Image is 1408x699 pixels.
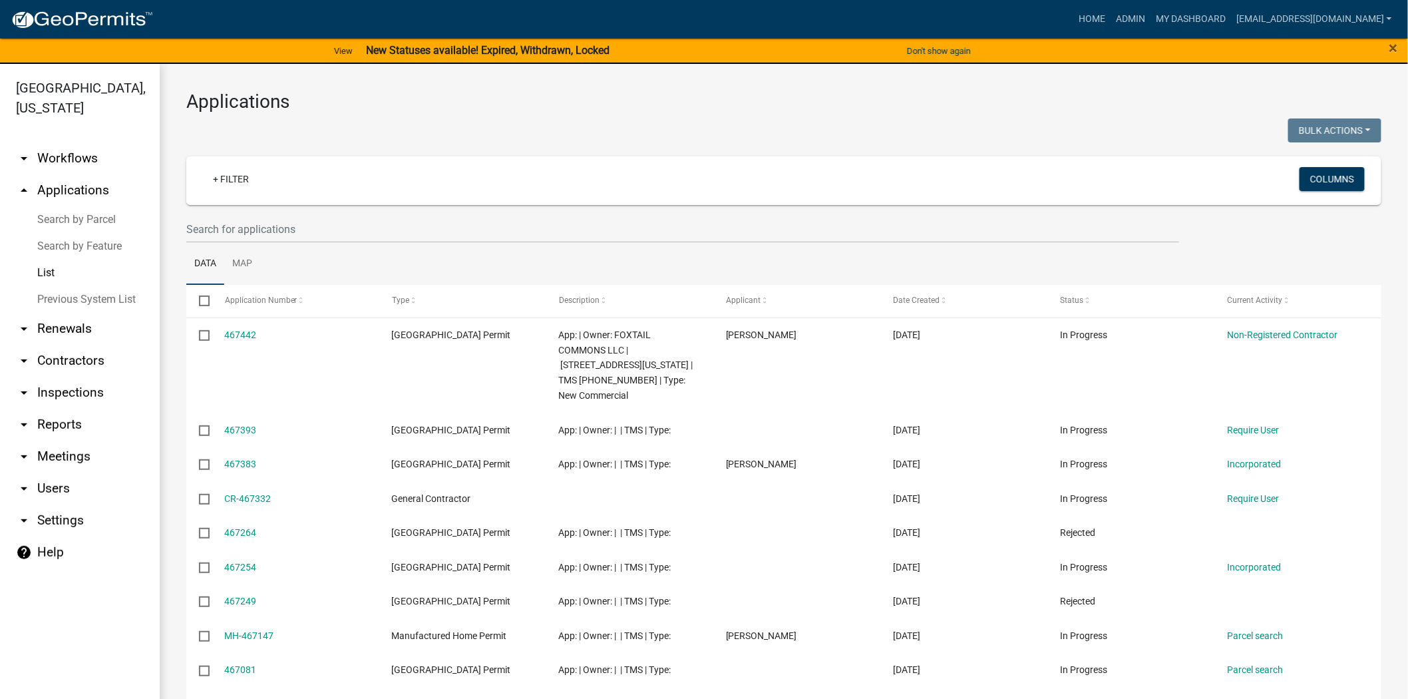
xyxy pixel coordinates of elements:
a: 467393 [225,425,257,435]
span: 08/21/2025 [893,330,920,340]
a: MH-467147 [225,630,274,641]
a: Map [224,243,260,286]
span: Manufactured Home Permit [392,630,507,641]
a: 467383 [225,459,257,469]
i: arrow_drop_up [16,182,32,198]
datatable-header-cell: Date Created [880,285,1047,317]
span: Rejected [1060,527,1095,538]
a: Incorporated [1227,459,1281,469]
span: Date Created [893,296,940,305]
span: General Contractor [392,493,471,504]
a: 467264 [225,527,257,538]
span: App: | Owner: | | TMS | Type: [559,562,671,573]
span: 08/21/2025 [893,425,920,435]
strong: New Statuses available! Expired, Withdrawn, Locked [366,44,610,57]
i: arrow_drop_down [16,449,32,465]
a: View [329,40,358,62]
span: Jasper County Building Permit [392,459,511,469]
span: Jasper County Building Permit [392,527,511,538]
span: ANGELA [726,630,797,641]
i: arrow_drop_down [16,481,32,497]
a: Admin [1111,7,1150,32]
span: Skye Sciannamea [726,459,797,469]
span: App: | Owner: | | TMS | Type: [559,459,671,469]
a: 467081 [225,664,257,675]
a: Require User [1227,425,1279,435]
span: App: | Owner: | | TMS | Type: [559,425,671,435]
a: Parcel search [1227,630,1283,641]
a: Incorporated [1227,562,1281,573]
span: 08/21/2025 [893,493,920,504]
a: CR-467332 [225,493,271,504]
span: App: | Owner: | | TMS | Type: [559,527,671,538]
i: arrow_drop_down [16,150,32,166]
h3: Applications [186,91,1381,113]
span: In Progress [1060,664,1107,675]
span: 08/21/2025 [893,630,920,641]
i: arrow_drop_down [16,353,32,369]
button: Don't show again [902,40,976,62]
a: + Filter [202,167,260,191]
i: arrow_drop_down [16,321,32,337]
span: × [1389,39,1398,57]
span: In Progress [1060,562,1107,573]
datatable-header-cell: Description [546,285,713,317]
span: In Progress [1060,330,1107,340]
span: In Progress [1060,630,1107,641]
span: In Progress [1060,425,1107,435]
span: Current Activity [1227,296,1282,305]
i: help [16,545,32,561]
button: Close [1389,40,1398,56]
span: App: | Owner: | | TMS | Type: [559,630,671,641]
i: arrow_drop_down [16,513,32,529]
a: Parcel search [1227,664,1283,675]
span: Application Number [225,296,297,305]
datatable-header-cell: Type [379,285,546,317]
a: 467254 [225,562,257,573]
span: App: | Owner: | | TMS | Type: [559,596,671,606]
span: 08/20/2025 [893,664,920,675]
span: Jasper County Building Permit [392,330,511,340]
a: 467442 [225,330,257,340]
a: Require User [1227,493,1279,504]
datatable-header-cell: Current Activity [1214,285,1381,317]
span: 08/21/2025 [893,527,920,538]
span: Jasper County Building Permit [392,596,511,606]
i: arrow_drop_down [16,417,32,433]
span: In Progress [1060,493,1107,504]
span: 08/21/2025 [893,596,920,606]
input: Search for applications [186,216,1179,243]
datatable-header-cell: Application Number [212,285,379,317]
i: arrow_drop_down [16,385,32,401]
span: Type [392,296,409,305]
span: Rejected [1060,596,1095,606]
a: Data [186,243,224,286]
span: 08/21/2025 [893,459,920,469]
a: 467249 [225,596,257,606]
span: Description [559,296,600,305]
a: [EMAIL_ADDRESS][DOMAIN_NAME] [1231,7,1397,32]
span: Status [1060,296,1083,305]
span: App: | Owner: FOXTAIL COMMONS LLC | 12 Leatherback Lane Ridgeland South Carolina | TMS 081-00-03-... [559,330,693,401]
datatable-header-cell: Select [186,285,212,317]
span: In Progress [1060,459,1107,469]
span: Jasper County Building Permit [392,664,511,675]
a: My Dashboard [1150,7,1231,32]
span: Jasper County Building Permit [392,562,511,573]
button: Bulk Actions [1288,118,1381,142]
button: Columns [1300,167,1365,191]
a: Non-Registered Contractor [1227,330,1338,340]
datatable-header-cell: Status [1047,285,1214,317]
datatable-header-cell: Applicant [713,285,880,317]
span: Applicant [726,296,761,305]
span: App: | Owner: | | TMS | Type: [559,664,671,675]
span: 08/21/2025 [893,562,920,573]
a: Home [1073,7,1111,32]
span: Jasper County Building Permit [392,425,511,435]
span: Preston Parfitt [726,330,797,340]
